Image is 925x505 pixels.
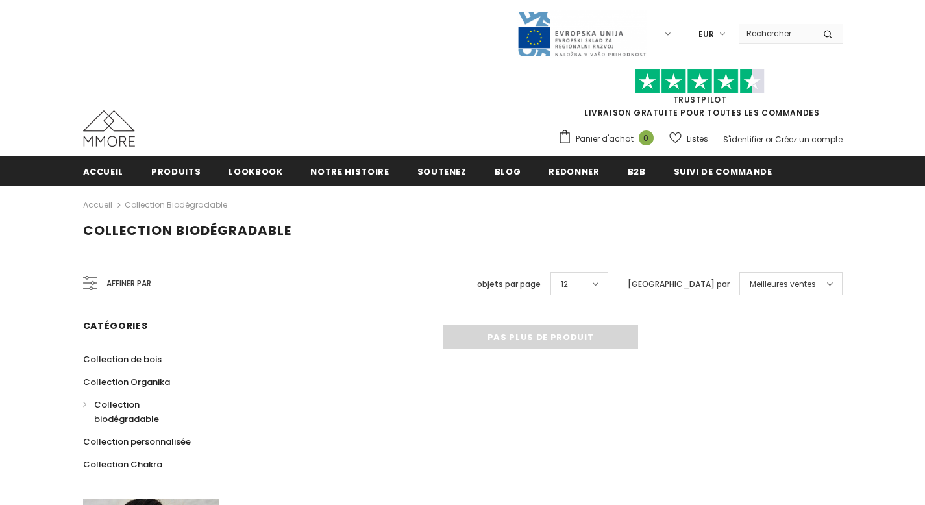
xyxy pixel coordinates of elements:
a: Collection Organika [83,371,170,393]
a: Accueil [83,156,124,186]
span: Accueil [83,166,124,178]
span: Affiner par [106,277,151,291]
a: Javni Razpis [517,28,647,39]
a: Produits [151,156,201,186]
span: 0 [639,130,654,145]
a: B2B [628,156,646,186]
span: 12 [561,278,568,291]
span: Meilleures ventes [750,278,816,291]
label: [GEOGRAPHIC_DATA] par [628,278,730,291]
a: Collection personnalisée [83,430,191,453]
span: B2B [628,166,646,178]
span: Produits [151,166,201,178]
a: Collection biodégradable [83,393,205,430]
span: Listes [687,132,708,145]
a: Redonner [549,156,599,186]
span: Notre histoire [310,166,389,178]
a: Listes [669,127,708,150]
a: Blog [495,156,521,186]
a: Suivi de commande [674,156,772,186]
span: Collection personnalisée [83,436,191,448]
label: objets par page [477,278,541,291]
span: Suivi de commande [674,166,772,178]
a: S'identifier [723,134,763,145]
img: Faites confiance aux étoiles pilotes [635,69,765,94]
a: Panier d'achat 0 [558,129,660,149]
img: Cas MMORE [83,110,135,147]
span: Lookbook [228,166,282,178]
a: Créez un compte [775,134,843,145]
span: soutenez [417,166,467,178]
span: Redonner [549,166,599,178]
a: Collection de bois [83,348,162,371]
span: LIVRAISON GRATUITE POUR TOUTES LES COMMANDES [558,75,843,118]
a: Notre histoire [310,156,389,186]
img: Javni Razpis [517,10,647,58]
a: Collection Chakra [83,453,162,476]
input: Search Site [739,24,813,43]
span: EUR [698,28,714,41]
span: Collection biodégradable [83,221,291,240]
a: TrustPilot [673,94,727,105]
span: Collection de bois [83,353,162,365]
span: Collection Chakra [83,458,162,471]
a: Accueil [83,197,112,213]
span: Blog [495,166,521,178]
span: or [765,134,773,145]
span: Panier d'achat [576,132,634,145]
span: Collection biodégradable [94,399,159,425]
a: Collection biodégradable [125,199,227,210]
span: Collection Organika [83,376,170,388]
span: Catégories [83,319,148,332]
a: soutenez [417,156,467,186]
a: Lookbook [228,156,282,186]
